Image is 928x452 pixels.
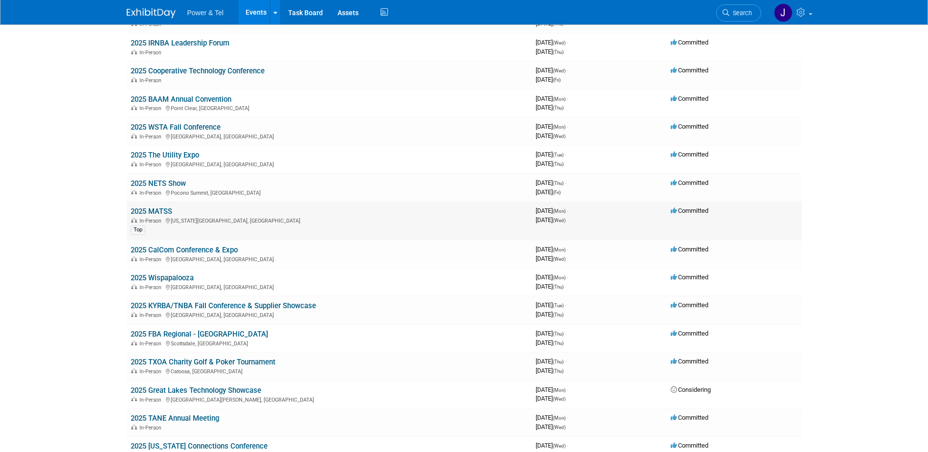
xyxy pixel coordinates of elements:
[671,123,708,130] span: Committed
[131,358,275,366] a: 2025 TXOA Charity Golf & Poker Tournament
[553,425,566,430] span: (Wed)
[553,96,566,102] span: (Mon)
[536,367,564,374] span: [DATE]
[131,255,528,263] div: [GEOGRAPHIC_DATA], [GEOGRAPHIC_DATA]
[536,358,566,365] span: [DATE]
[553,208,566,214] span: (Mon)
[565,330,566,337] span: -
[139,77,164,84] span: In-Person
[536,179,566,186] span: [DATE]
[131,442,268,451] a: 2025 [US_STATE] Connections Conference
[131,160,528,168] div: [GEOGRAPHIC_DATA], [GEOGRAPHIC_DATA]
[671,67,708,74] span: Committed
[131,179,186,188] a: 2025 NETS Show
[131,397,137,402] img: In-Person Event
[553,331,564,337] span: (Thu)
[139,190,164,196] span: In-Person
[131,123,221,132] a: 2025 WSTA Fall Conference
[536,188,561,196] span: [DATE]
[131,49,137,54] img: In-Person Event
[131,340,137,345] img: In-Person Event
[553,134,566,139] span: (Wed)
[131,134,137,138] img: In-Person Event
[774,3,792,22] img: Jason Cook
[553,152,564,158] span: (Tue)
[536,442,568,449] span: [DATE]
[553,218,566,223] span: (Wed)
[536,132,566,139] span: [DATE]
[131,67,265,75] a: 2025 Cooperative Technology Conference
[553,124,566,130] span: (Mon)
[131,273,194,282] a: 2025 Wispapalooza
[131,132,528,140] div: [GEOGRAPHIC_DATA], [GEOGRAPHIC_DATA]
[131,39,229,47] a: 2025 IRNBA Leadership Forum
[536,160,564,167] span: [DATE]
[565,179,566,186] span: -
[567,207,568,214] span: -
[671,179,708,186] span: Committed
[131,339,528,347] div: Scottsdale, [GEOGRAPHIC_DATA]
[671,301,708,309] span: Committed
[139,218,164,224] span: In-Person
[536,95,568,102] span: [DATE]
[139,312,164,318] span: In-Person
[536,423,566,430] span: [DATE]
[131,151,199,159] a: 2025 The Utility Expo
[553,68,566,73] span: (Wed)
[716,4,761,22] a: Search
[565,301,566,309] span: -
[131,283,528,291] div: [GEOGRAPHIC_DATA], [GEOGRAPHIC_DATA]
[536,48,564,55] span: [DATE]
[671,39,708,46] span: Committed
[131,105,137,110] img: In-Person Event
[671,442,708,449] span: Committed
[553,275,566,280] span: (Mon)
[553,396,566,402] span: (Wed)
[536,207,568,214] span: [DATE]
[671,273,708,281] span: Committed
[553,247,566,252] span: (Mon)
[671,414,708,421] span: Committed
[131,95,231,104] a: 2025 BAAM Annual Convention
[131,386,261,395] a: 2025 Great Lakes Technology Showcase
[139,425,164,431] span: In-Person
[553,312,564,317] span: (Thu)
[553,49,564,55] span: (Thu)
[131,284,137,289] img: In-Person Event
[536,283,564,290] span: [DATE]
[131,104,528,112] div: Point Clear, [GEOGRAPHIC_DATA]
[553,387,566,393] span: (Mon)
[553,340,564,346] span: (Thu)
[536,414,568,421] span: [DATE]
[565,151,566,158] span: -
[131,190,137,195] img: In-Person Event
[536,386,568,393] span: [DATE]
[536,330,566,337] span: [DATE]
[671,151,708,158] span: Committed
[139,397,164,403] span: In-Person
[131,414,219,423] a: 2025 TANE Annual Meeting
[131,312,137,317] img: In-Person Event
[131,77,137,82] img: In-Person Event
[131,218,137,223] img: In-Person Event
[553,77,561,83] span: (Fri)
[536,104,564,111] span: [DATE]
[131,311,528,318] div: [GEOGRAPHIC_DATA], [GEOGRAPHIC_DATA]
[553,415,566,421] span: (Mon)
[139,105,164,112] span: In-Person
[567,414,568,421] span: -
[553,368,564,374] span: (Thu)
[139,284,164,291] span: In-Person
[567,123,568,130] span: -
[553,443,566,449] span: (Wed)
[131,161,137,166] img: In-Person Event
[131,425,137,429] img: In-Person Event
[671,358,708,365] span: Committed
[567,39,568,46] span: -
[131,246,238,254] a: 2025 CalCom Conference & Expo
[671,330,708,337] span: Committed
[139,368,164,375] span: In-Person
[536,123,568,130] span: [DATE]
[131,256,137,261] img: In-Person Event
[553,161,564,167] span: (Thu)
